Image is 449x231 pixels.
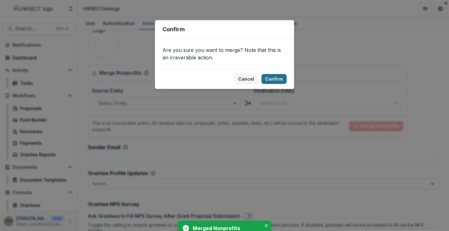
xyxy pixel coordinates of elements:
[155,20,294,39] header: Confirm
[261,74,287,84] button: Confirm
[263,222,270,229] button: Close
[155,39,294,69] div: Are you sure you want to merge? Note that this is an irreversible action.
[234,74,258,84] button: Cancel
